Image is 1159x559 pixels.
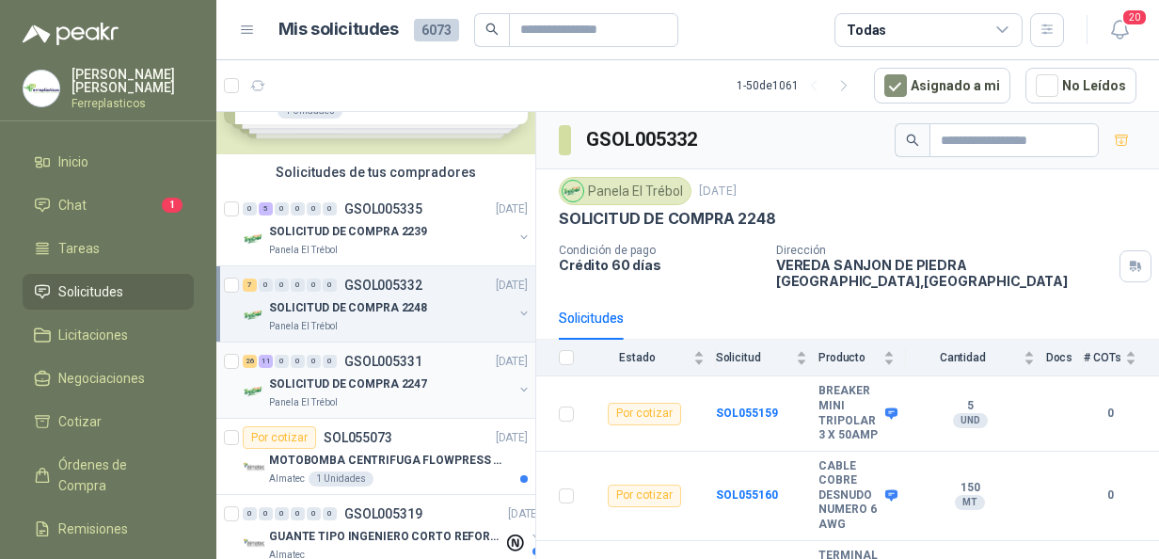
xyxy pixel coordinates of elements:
div: 0 [323,507,337,520]
span: Negociaciones [58,368,145,389]
div: Solicitudes de tus compradores [216,154,535,190]
span: 20 [1121,8,1148,26]
span: Inicio [58,152,88,172]
div: Panela El Trébol [559,177,691,205]
img: Company Logo [243,380,265,403]
div: Por cotizar [243,426,316,449]
div: 0 [307,279,321,292]
p: GSOL005319 [344,507,422,520]
div: 0 [275,507,289,520]
a: Remisiones [23,511,194,547]
p: [DATE] [496,200,528,218]
span: search [906,134,919,147]
div: 0 [307,355,321,368]
div: 1 Unidades [309,471,373,487]
button: 20 [1103,13,1136,47]
span: Producto [818,351,880,364]
div: 0 [323,279,337,292]
a: Órdenes de Compra [23,447,194,503]
b: 5 [906,399,1035,414]
a: Negociaciones [23,360,194,396]
div: 0 [275,202,289,216]
p: Condición de pago [559,244,761,257]
div: 0 [291,279,305,292]
div: 0 [275,279,289,292]
p: Dirección [776,244,1112,257]
div: 0 [243,507,257,520]
p: SOLICITUD DE COMPRA 2239 [269,223,427,241]
div: Por cotizar [608,485,681,507]
a: 0 5 0 0 0 0 GSOL005335[DATE] Company LogoSOLICITUD DE COMPRA 2239Panela El Trébol [243,198,532,258]
a: Tareas [23,231,194,266]
p: [DATE] [496,353,528,371]
b: 0 [1084,487,1136,504]
div: Solicitudes [559,308,624,328]
div: 0 [323,355,337,368]
th: Producto [818,340,906,376]
span: Solicitudes [58,281,123,302]
p: Almatec [269,471,305,487]
p: Panela El Trébol [269,395,338,410]
span: # COTs [1084,351,1121,364]
b: 0 [1084,405,1136,423]
div: 0 [323,202,337,216]
button: No Leídos [1025,68,1136,104]
p: Panela El Trébol [269,319,338,334]
a: 7 0 0 0 0 0 GSOL005332[DATE] Company LogoSOLICITUD DE COMPRA 2248Panela El Trébol [243,274,532,334]
a: Licitaciones [23,317,194,353]
img: Logo peakr [23,23,119,45]
th: Solicitud [716,340,818,376]
p: GSOL005335 [344,202,422,216]
span: Licitaciones [58,325,128,345]
p: Ferreplasticos [71,98,194,109]
a: Inicio [23,144,194,180]
div: 0 [291,507,305,520]
span: Cantidad [906,351,1020,364]
span: Estado [585,351,690,364]
img: Company Logo [243,228,265,250]
img: Company Logo [563,181,583,201]
a: Chat1 [23,187,194,223]
th: # COTs [1084,340,1159,376]
p: SOL055073 [324,431,392,444]
p: SOLICITUD DE COMPRA 2248 [269,299,427,317]
h3: GSOL005332 [586,125,700,154]
a: 26 11 0 0 0 0 GSOL005331[DATE] Company LogoSOLICITUD DE COMPRA 2247Panela El Trébol [243,350,532,410]
div: 0 [243,202,257,216]
span: Remisiones [58,519,128,539]
div: Por cotizar [608,403,681,425]
a: Cotizar [23,404,194,439]
img: Company Logo [24,71,59,106]
p: [PERSON_NAME] [PERSON_NAME] [71,68,194,94]
b: BREAKER MINI TRIPOLAR 3 X 50AMP [818,384,881,442]
span: Tareas [58,238,100,259]
span: 6073 [414,19,459,41]
div: 0 [259,507,273,520]
th: Estado [585,340,716,376]
p: [DATE] [496,277,528,295]
th: Docs [1046,340,1085,376]
p: VEREDA SANJON DE PIEDRA [GEOGRAPHIC_DATA] , [GEOGRAPHIC_DATA] [776,257,1112,289]
img: Company Logo [243,456,265,479]
div: 0 [307,202,321,216]
div: 0 [259,279,273,292]
span: Chat [58,195,87,216]
div: 0 [275,355,289,368]
p: GUANTE TIPO INGENIERO CORTO REFORZADO [269,528,503,546]
p: [DATE] [699,183,737,200]
a: Solicitudes [23,274,194,310]
button: Asignado a mi [874,68,1010,104]
p: SOLICITUD DE COMPRA 2247 [269,375,427,393]
p: MOTOBOMBA CENTRIFUGA FLOWPRESS 1.5HP-220 [269,452,503,470]
span: search [485,23,499,36]
span: Órdenes de Compra [58,455,176,496]
b: 150 [906,481,1035,496]
span: 1 [162,198,183,213]
p: [DATE] [508,505,540,523]
h1: Mis solicitudes [278,16,399,43]
b: SOL055159 [716,407,778,420]
div: MT [955,495,985,510]
div: UND [953,413,988,428]
div: 26 [243,355,257,368]
p: GSOL005332 [344,279,422,292]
